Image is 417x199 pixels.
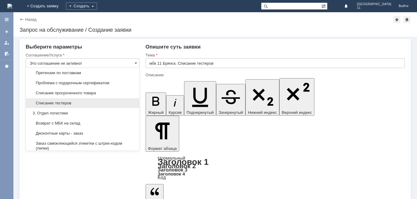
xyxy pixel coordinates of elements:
[146,156,405,180] div: Формат абзаца
[30,91,136,96] span: Списание просроченного товара
[166,95,184,116] button: Курсив
[393,16,401,23] div: Добавить в избранное
[66,2,97,10] div: Создать
[216,84,245,116] button: Зачеркнутый
[403,16,411,23] div: Сделать домашней страницей
[357,2,391,6] span: [GEOGRAPHIC_DATA]
[146,53,404,57] div: Тема
[158,162,196,169] a: Заголовок 2
[2,38,12,48] a: Мои заявки
[146,116,179,152] button: Формат абзаца
[30,81,136,85] span: Проблема с подарочным сертификатом
[321,3,327,9] span: Расширенный поиск
[146,92,166,116] button: Жирный
[26,53,138,57] div: Соглашение/Услуга
[30,121,136,126] span: Возврат с МБК на склад
[146,44,201,50] span: Опишите суть заявки
[158,167,187,172] a: Заголовок 3
[357,6,391,10] span: 11
[169,110,182,115] span: Курсив
[282,110,312,115] span: Верхний индекс
[148,110,164,115] span: Жирный
[30,101,136,106] span: Списание тестеров
[245,79,279,116] button: Нижний индекс
[25,17,36,22] a: Назад
[20,27,411,33] div: Запрос на обслуживание / Создание заявки
[30,71,136,75] span: Претензии по поставкам
[30,131,136,136] span: Дисконтные карты - заказ
[148,146,177,151] span: Формат абзаца
[30,141,136,151] span: Заказ самоклеющейся этикетки с штрих-кодом (липки)
[158,175,166,180] a: Код
[30,111,136,116] span: 3. Отдел логистики
[158,157,209,167] a: Заголовок 1
[248,110,277,115] span: Нижний индекс
[279,78,314,116] button: Верхний индекс
[219,110,243,115] span: Зачеркнутый
[146,73,404,77] div: Описание
[7,4,12,9] a: Перейти на домашнюю страницу
[2,27,12,37] a: Создать заявку
[7,4,12,9] img: logo
[26,44,82,50] span: Выберите параметры
[187,110,214,115] span: Подчеркнутый
[184,81,216,116] button: Подчеркнутый
[158,155,185,161] a: Нормальный
[2,49,12,59] a: Мои согласования
[158,171,185,176] a: Заголовок 4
